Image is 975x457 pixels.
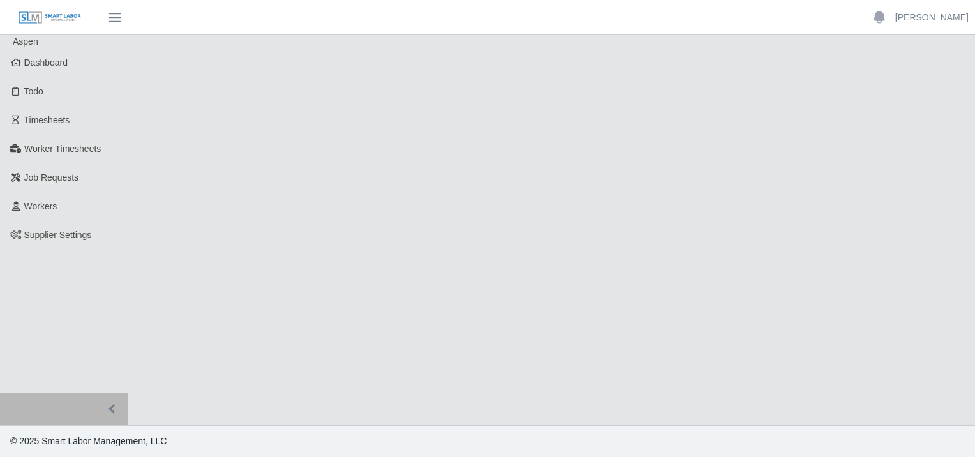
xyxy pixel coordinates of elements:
span: Aspen [13,36,38,47]
span: Todo [24,86,43,96]
span: Dashboard [24,57,68,68]
span: Supplier Settings [24,230,92,240]
span: Workers [24,201,57,211]
img: SLM Logo [18,11,82,25]
span: © 2025 Smart Labor Management, LLC [10,436,167,446]
a: [PERSON_NAME] [895,11,969,24]
span: Worker Timesheets [24,144,101,154]
span: Job Requests [24,172,79,183]
span: Timesheets [24,115,70,125]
